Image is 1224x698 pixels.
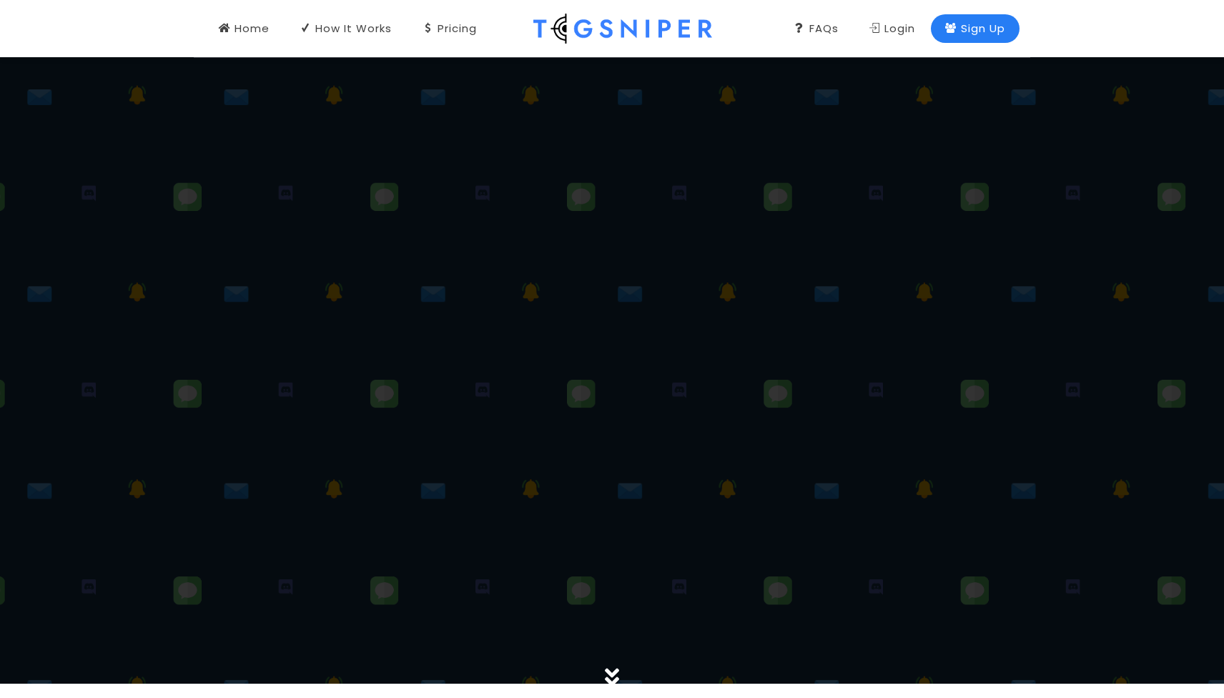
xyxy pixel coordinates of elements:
div: Login [869,21,915,36]
div: How It Works [300,21,392,36]
div: FAQs [794,21,839,36]
div: Home [219,21,270,36]
div: Sign Up [945,21,1005,36]
a: Sign Up [931,14,1020,43]
div: Pricing [422,21,477,36]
